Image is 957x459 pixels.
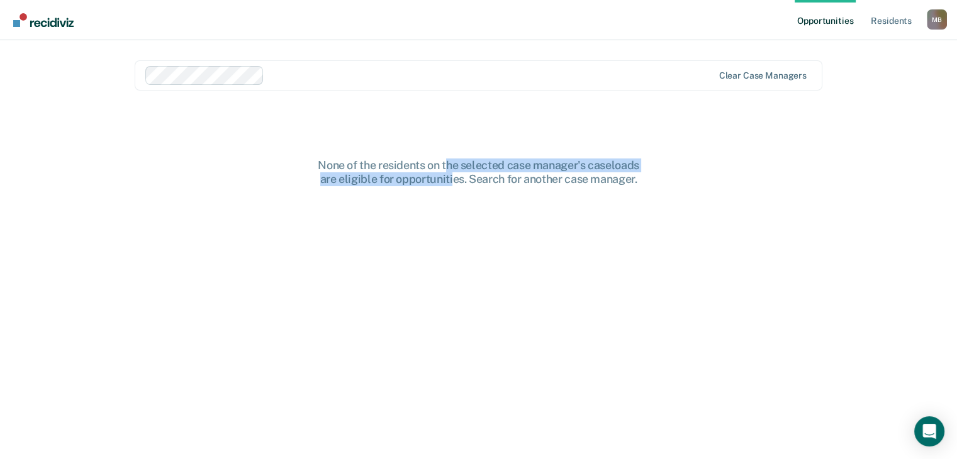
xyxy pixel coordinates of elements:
[914,416,944,446] div: Open Intercom Messenger
[719,70,807,81] div: Clear case managers
[927,9,947,30] div: M B
[927,9,947,30] button: Profile dropdown button
[277,158,680,185] div: None of the residents on the selected case manager's caseloads are eligible for opportunities. Se...
[13,13,74,27] img: Recidiviz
